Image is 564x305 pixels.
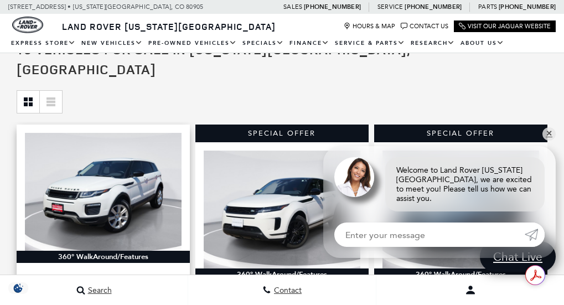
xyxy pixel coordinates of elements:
img: Land Rover [12,17,43,33]
button: Open user profile menu [376,276,564,304]
a: Hours & Map [344,23,395,30]
div: Special Offer [374,125,547,142]
section: Click to Open Cookie Consent Modal [6,282,31,294]
a: [PHONE_NUMBER] [405,3,462,11]
a: About Us [458,34,507,53]
div: 360° WalkAround/Features [17,251,190,263]
img: Agent profile photo [334,157,374,197]
span: Contact [271,286,302,295]
a: Finance [287,34,332,53]
a: Research [408,34,458,53]
a: EXPRESS STORE [8,34,79,53]
div: 360° WalkAround/Features [374,268,547,281]
img: 2025 Land Rover Range Rover Evoque S [204,151,360,268]
a: Submit [525,223,545,247]
a: land-rover [12,17,43,33]
a: Grid View [17,91,39,113]
span: Search [85,286,112,295]
a: Contact Us [401,23,448,30]
a: Visit Our Jaguar Website [459,23,551,30]
div: 360° WalkAround/Features [195,268,369,281]
a: Specials [240,34,287,53]
a: New Vehicles [79,34,146,53]
a: [STREET_ADDRESS] • [US_STATE][GEOGRAPHIC_DATA], CO 80905 [8,3,203,11]
a: Land Rover [US_STATE][GEOGRAPHIC_DATA] [55,20,282,33]
div: Special Offer [195,125,369,142]
a: [PHONE_NUMBER] [499,3,556,11]
input: Enter your message [334,223,525,247]
img: 2017 Land Rover Range Rover Evoque SE Premium [25,133,182,250]
div: Welcome to Land Rover [US_STATE][GEOGRAPHIC_DATA], we are excited to meet you! Please tell us how... [385,157,545,211]
span: Land Rover [US_STATE][GEOGRAPHIC_DATA] [62,20,276,33]
img: Opt-Out Icon [6,282,31,294]
a: Service & Parts [332,34,408,53]
a: [PHONE_NUMBER] [304,3,361,11]
a: Pre-Owned Vehicles [146,34,240,53]
nav: Main Navigation [8,34,556,53]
